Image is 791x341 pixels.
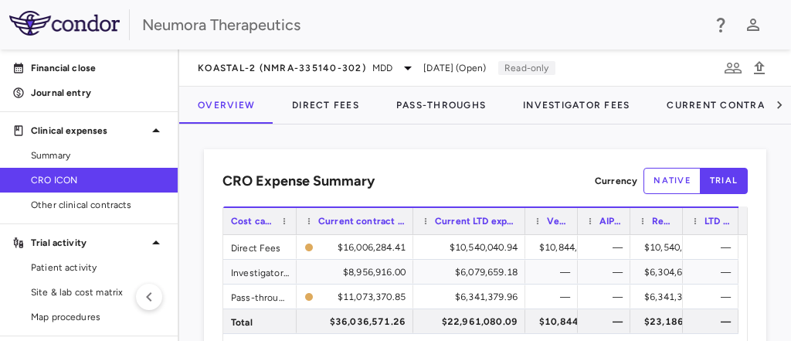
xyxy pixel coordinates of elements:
[223,309,297,333] div: Total
[435,216,518,227] span: Current LTD expensed
[592,309,623,334] div: —
[592,235,623,260] div: —
[31,261,165,275] span: Patient activity
[378,87,504,124] button: Pass-Throughs
[179,87,273,124] button: Overview
[539,235,607,260] div: $10,844,891.65
[423,61,486,75] span: [DATE] (Open)
[31,124,147,138] p: Clinical expenses
[644,235,712,260] div: $10,540,040.94
[644,260,707,285] div: $6,304,659.18
[643,168,701,194] button: native
[592,260,623,285] div: —
[142,13,701,36] div: Neumora Therapeutics
[31,173,165,187] span: CRO ICON
[697,309,731,334] div: —
[547,216,570,227] span: Vendor reported
[427,285,518,309] div: $6,341,379.96
[644,309,720,334] div: $23,186,080.09
[644,285,707,309] div: $6,341,379.96
[222,171,375,192] h6: CRO Expense Summary
[31,285,165,299] span: Site & lab cost matrix
[539,285,570,309] div: —
[223,260,297,284] div: Investigator Fees
[198,62,366,74] span: KOASTAL-2 (NMRA-335140-302)
[599,216,623,227] span: AIP LTD expensed
[31,198,165,212] span: Other clinical contracts
[9,11,120,36] img: logo-full-SnFGN8VE.png
[320,285,406,309] div: $11,073,370.85
[504,87,648,124] button: Investigator Fees
[595,174,637,188] p: Currency
[273,87,378,124] button: Direct Fees
[697,235,731,260] div: —
[223,285,297,309] div: Pass-throughs
[372,61,392,75] span: MDD
[697,260,731,285] div: —
[700,168,748,194] button: trial
[311,260,406,285] div: $8,956,916.00
[498,61,555,75] p: Read-only
[427,260,518,285] div: $6,079,659.18
[231,216,275,227] span: Cost category
[318,216,406,227] span: Current contract value
[311,309,406,334] div: $36,036,571.26
[31,61,165,75] p: Financial close
[223,235,297,259] div: Direct Fees
[427,235,518,260] div: $10,540,040.94
[320,235,406,260] div: $16,006,284.41
[427,309,518,334] div: $22,961,080.09
[304,236,406,258] span: The contract record and uploaded budget values do not match. Please review the contract record an...
[652,216,675,227] span: Reconciled expense
[31,86,165,100] p: Journal entry
[539,309,615,334] div: $10,844,891.65
[31,148,165,162] span: Summary
[592,285,623,309] div: —
[704,216,731,227] span: LTD invoiced
[697,285,731,309] div: —
[304,285,406,308] span: The contract record and uploaded budget values do not match. Please review the contract record an...
[539,260,570,285] div: —
[31,310,165,324] span: Map procedures
[31,236,147,250] p: Trial activity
